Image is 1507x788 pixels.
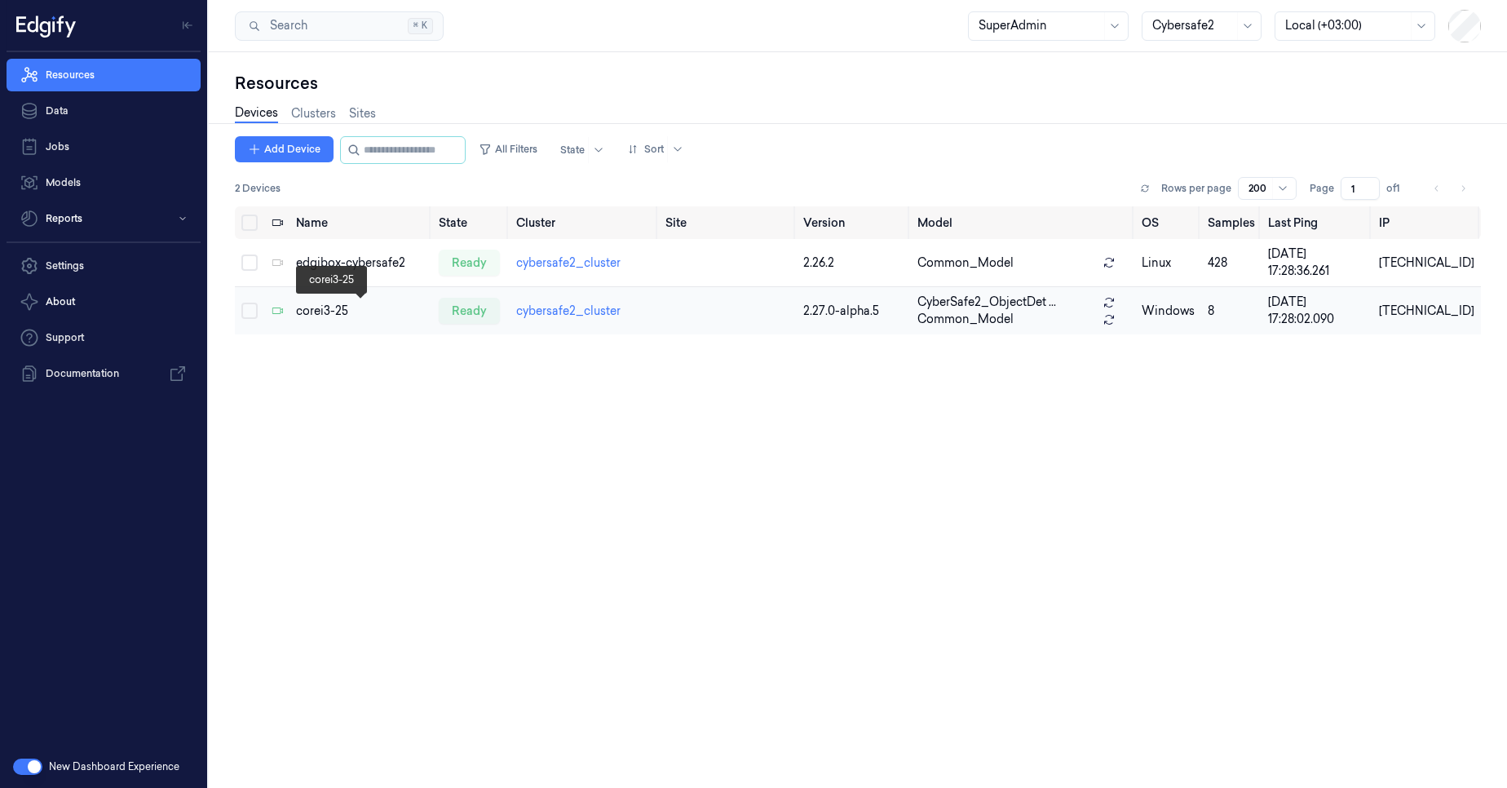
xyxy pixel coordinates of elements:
th: Last Ping [1262,206,1372,239]
a: Resources [7,59,201,91]
a: Data [7,95,201,127]
div: ready [439,250,500,276]
a: Settings [7,250,201,282]
span: Search [263,17,307,34]
p: windows [1142,303,1195,320]
th: State [432,206,509,239]
span: of 1 [1386,181,1412,196]
div: edgibox-cybersafe2 [296,255,426,272]
button: Select row [241,303,258,319]
th: Name [289,206,433,239]
a: cybersafe2_cluster [516,303,621,318]
span: Common_Model [917,311,1014,328]
th: Model [911,206,1135,239]
a: Devices [235,104,278,123]
th: Cluster [510,206,659,239]
th: Version [797,206,911,239]
th: Site [659,206,797,239]
a: Documentation [7,357,201,390]
div: [DATE] 17:28:02.090 [1268,294,1366,328]
button: About [7,286,201,318]
a: Clusters [291,105,336,122]
button: All Filters [472,136,544,162]
a: Sites [349,105,376,122]
button: Select all [241,215,258,231]
div: 2.26.2 [803,255,904,272]
button: Toggle Navigation [175,12,201,38]
span: Common_Model [917,255,1014,272]
span: 2 Devices [235,181,281,196]
div: 428 [1208,255,1255,272]
div: [DATE] 17:28:36.261 [1268,246,1366,280]
button: Search⌘K [235,11,444,41]
p: Rows per page [1161,181,1231,196]
div: Resources [235,72,1481,95]
th: Samples [1201,206,1262,239]
button: Add Device [235,136,334,162]
button: Reports [7,202,201,235]
a: Support [7,321,201,354]
button: Select row [241,255,258,271]
th: IP [1372,206,1481,239]
div: [TECHNICAL_ID] [1379,255,1474,272]
span: CyberSafe2_ObjectDet ... [917,294,1056,311]
div: 8 [1208,303,1255,320]
a: Jobs [7,131,201,163]
a: Models [7,166,201,199]
p: linux [1142,255,1195,272]
nav: pagination [1425,177,1474,200]
th: OS [1135,206,1201,239]
div: 2.27.0-alpha.5 [803,303,904,320]
a: cybersafe2_cluster [516,255,621,270]
div: corei3-25 [296,303,426,320]
div: [TECHNICAL_ID] [1379,303,1474,320]
span: Page [1310,181,1334,196]
div: ready [439,298,500,324]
